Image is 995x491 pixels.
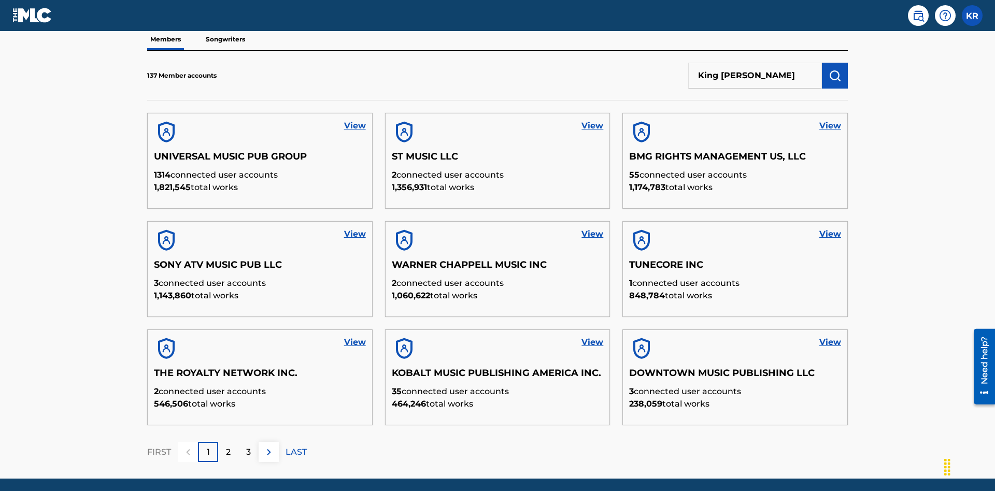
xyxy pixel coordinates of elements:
span: 1,356,931 [392,182,427,192]
a: View [819,228,841,240]
span: 238,059 [629,399,662,409]
p: 2 [226,446,231,458]
h5: TUNECORE INC [629,259,841,277]
span: 55 [629,170,639,180]
span: 35 [392,386,402,396]
a: View [344,336,366,349]
span: 1 [629,278,632,288]
p: Songwriters [203,28,248,50]
h5: UNIVERSAL MUSIC PUB GROUP [154,151,366,169]
p: connected user accounts [154,277,366,290]
span: 2 [392,170,396,180]
h5: THE ROYALTY NETWORK INC. [154,367,366,385]
span: 546,506 [154,399,188,409]
img: account [629,228,654,253]
span: 1,174,783 [629,182,665,192]
p: connected user accounts [629,169,841,181]
div: User Menu [962,5,983,26]
a: View [819,336,841,349]
img: account [392,228,417,253]
img: account [392,336,417,361]
p: connected user accounts [392,385,604,398]
p: 137 Member accounts [147,71,217,80]
p: total works [392,398,604,410]
input: Search Members [688,63,822,89]
p: 1 [207,446,210,458]
img: search [912,9,925,22]
p: connected user accounts [392,277,604,290]
a: View [344,228,366,240]
p: LAST [286,446,307,458]
span: 464,246 [392,399,426,409]
p: connected user accounts [629,277,841,290]
p: connected user accounts [392,169,604,181]
p: total works [392,181,604,194]
h5: ST MUSIC LLC [392,151,604,169]
span: 1,821,545 [154,182,191,192]
iframe: Resource Center [966,325,995,410]
img: MLC Logo [12,8,52,23]
img: help [939,9,951,22]
a: Public Search [908,5,929,26]
div: Help [935,5,956,26]
p: total works [629,181,841,194]
span: 1,143,860 [154,291,191,300]
span: 848,784 [629,291,665,300]
img: right [263,446,275,458]
p: total works [392,290,604,302]
span: 3 [154,278,159,288]
img: account [629,120,654,145]
p: total works [629,290,841,302]
img: account [154,336,179,361]
p: connected user accounts [154,385,366,398]
span: 3 [629,386,634,396]
p: 3 [246,446,251,458]
h5: WARNER CHAPPELL MUSIC INC [392,259,604,277]
iframe: Chat Widget [943,441,995,491]
p: total works [154,398,366,410]
a: View [819,120,841,132]
span: 1,060,622 [392,291,430,300]
img: account [629,336,654,361]
p: total works [154,181,366,194]
p: Members [147,28,184,50]
p: FIRST [147,446,171,458]
a: View [581,336,603,349]
span: 1314 [154,170,170,180]
p: total works [154,290,366,302]
span: 2 [154,386,159,396]
img: Search Works [829,69,841,82]
a: View [581,228,603,240]
img: account [154,120,179,145]
h5: SONY ATV MUSIC PUB LLC [154,259,366,277]
p: connected user accounts [629,385,841,398]
h5: DOWNTOWN MUSIC PUBLISHING LLC [629,367,841,385]
h5: BMG RIGHTS MANAGEMENT US, LLC [629,151,841,169]
p: connected user accounts [154,169,366,181]
p: total works [629,398,841,410]
img: account [154,228,179,253]
div: Drag [939,452,956,483]
h5: KOBALT MUSIC PUBLISHING AMERICA INC. [392,367,604,385]
a: View [344,120,366,132]
a: View [581,120,603,132]
span: 2 [392,278,396,288]
img: account [392,120,417,145]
